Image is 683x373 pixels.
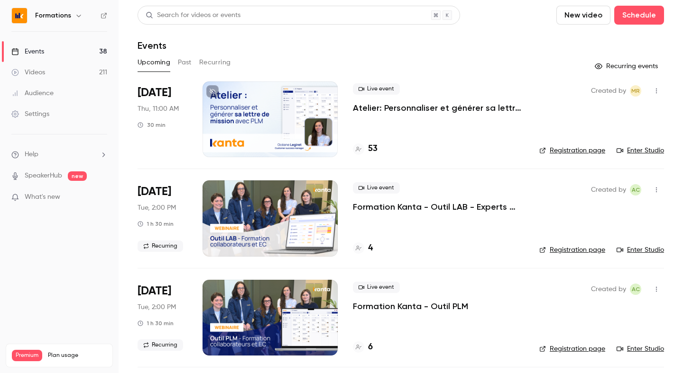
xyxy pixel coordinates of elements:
span: Help [25,150,38,160]
h1: Events [138,40,166,51]
button: Upcoming [138,55,170,70]
span: Live event [353,182,400,194]
iframe: Noticeable Trigger [96,193,107,202]
a: 53 [353,142,378,155]
button: New video [556,6,610,25]
a: Registration page [539,344,605,354]
span: What's new [25,192,60,202]
h4: 4 [368,242,373,255]
span: MR [631,85,640,97]
button: Past [178,55,192,70]
a: Enter Studio [617,245,664,255]
button: Recurring [199,55,231,70]
span: AC [632,184,640,195]
div: Oct 7 Tue, 2:00 PM (Europe/Paris) [138,280,187,355]
span: Anaïs Cachelou [630,184,641,195]
span: Live event [353,83,400,95]
a: Registration page [539,146,605,155]
a: Atelier: Personnaliser et générer sa lettre de mission avec PLM [353,102,524,114]
div: Videos [11,68,45,77]
span: Tue, 2:00 PM [138,203,176,213]
a: Enter Studio [617,344,664,354]
span: Plan usage [48,352,107,359]
div: Oct 7 Tue, 2:00 PM (Europe/Paris) [138,180,187,256]
a: Formation Kanta - Outil LAB - Experts Comptables & Collaborateurs [353,201,524,213]
span: Marion Roquet [630,85,641,97]
div: 1 h 30 min [138,220,174,228]
button: Recurring events [591,59,664,74]
div: Settings [11,109,49,119]
span: Recurring [138,240,183,252]
h4: 53 [368,142,378,155]
h4: 6 [368,341,373,354]
div: Audience [11,89,54,98]
span: Created by [591,284,626,295]
span: Created by [591,184,626,195]
a: Enter Studio [617,146,664,155]
a: 6 [353,341,373,354]
span: Recurring [138,339,183,351]
span: new [68,171,87,181]
div: 1 h 30 min [138,320,174,327]
a: 4 [353,242,373,255]
span: Live event [353,282,400,293]
span: [DATE] [138,284,171,299]
h6: Formations [35,11,71,20]
span: Thu, 11:00 AM [138,104,179,114]
div: Search for videos or events [146,10,240,20]
img: Formations [12,8,27,23]
a: Formation Kanta - Outil PLM [353,301,468,312]
div: Events [11,47,44,56]
span: Premium [12,350,42,361]
span: [DATE] [138,184,171,199]
span: [DATE] [138,85,171,100]
button: Schedule [614,6,664,25]
span: Tue, 2:00 PM [138,302,176,312]
span: Anaïs Cachelou [630,284,641,295]
span: Created by [591,85,626,97]
span: AC [632,284,640,295]
div: 30 min [138,121,166,129]
a: SpeakerHub [25,171,62,181]
a: Registration page [539,245,605,255]
div: Oct 2 Thu, 11:00 AM (Europe/Paris) [138,81,187,157]
li: help-dropdown-opener [11,150,107,160]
